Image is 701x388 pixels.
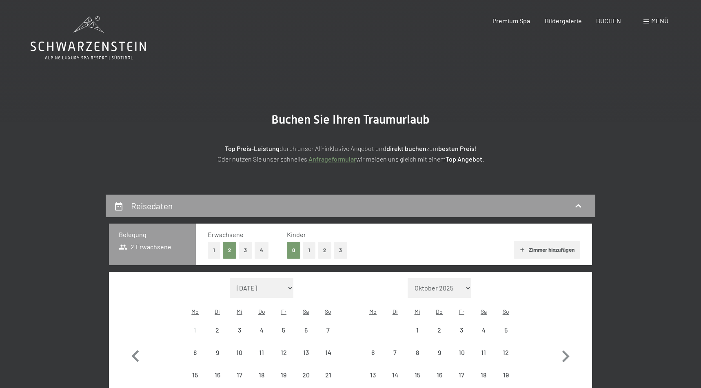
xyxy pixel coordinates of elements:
div: 11 [473,349,494,370]
div: Mon Oct 06 2025 [362,341,384,364]
div: 10 [229,349,250,370]
div: Anreise nicht möglich [473,341,495,364]
div: Anreise nicht möglich [384,364,406,386]
div: Anreise nicht möglich [317,319,339,341]
div: 3 [229,327,250,347]
h2: Reisedaten [131,201,173,211]
span: Menü [651,17,668,24]
button: 1 [208,242,220,259]
div: Anreise nicht möglich [206,341,228,364]
div: Mon Sep 15 2025 [184,364,206,386]
div: Anreise nicht möglich [495,319,517,341]
div: Anreise nicht möglich [450,364,473,386]
strong: direkt buchen [386,144,426,152]
div: Anreise nicht möglich [251,364,273,386]
div: Anreise nicht möglich [273,319,295,341]
abbr: Montag [369,308,377,315]
div: 6 [363,349,383,370]
div: Anreise nicht möglich [317,341,339,364]
div: Thu Sep 11 2025 [251,341,273,364]
div: Anreise nicht möglich [251,319,273,341]
div: 9 [429,349,450,370]
div: Thu Sep 18 2025 [251,364,273,386]
div: 14 [318,349,338,370]
div: Anreise nicht möglich [184,319,206,341]
div: 3 [451,327,472,347]
div: Sat Sep 20 2025 [295,364,317,386]
div: Wed Oct 08 2025 [406,341,428,364]
div: Anreise nicht möglich [406,319,428,341]
a: Anfrageformular [308,155,356,163]
div: Anreise nicht möglich [184,364,206,386]
span: Buchen Sie Ihren Traumurlaub [271,112,430,126]
div: 2 [207,327,227,347]
div: Anreise nicht möglich [273,341,295,364]
div: 4 [251,327,272,347]
div: 11 [251,349,272,370]
abbr: Mittwoch [415,308,420,315]
p: durch unser All-inklusive Angebot und zum ! Oder nutzen Sie unser schnelles wir melden uns gleich... [146,143,555,164]
abbr: Sonntag [325,308,331,315]
div: Anreise nicht möglich [317,364,339,386]
strong: besten Preis [438,144,475,152]
div: Anreise nicht möglich [295,341,317,364]
div: Sun Oct 19 2025 [495,364,517,386]
div: Anreise nicht möglich [206,364,228,386]
div: Thu Oct 02 2025 [428,319,450,341]
button: 1 [303,242,315,259]
div: Sun Oct 12 2025 [495,341,517,364]
div: Sat Oct 04 2025 [473,319,495,341]
div: Anreise nicht möglich [450,341,473,364]
div: Thu Sep 04 2025 [251,319,273,341]
div: Sun Sep 14 2025 [317,341,339,364]
abbr: Montag [191,308,199,315]
div: Anreise nicht möglich [295,364,317,386]
div: Anreise nicht möglich [273,364,295,386]
abbr: Freitag [459,308,464,315]
abbr: Samstag [303,308,309,315]
div: Fri Sep 19 2025 [273,364,295,386]
abbr: Sonntag [503,308,509,315]
div: 10 [451,349,472,370]
div: Tue Oct 07 2025 [384,341,406,364]
div: Wed Sep 10 2025 [228,341,251,364]
strong: Top Preis-Leistung [225,144,280,152]
div: 9 [207,349,227,370]
abbr: Dienstag [393,308,398,315]
span: Erwachsene [208,231,244,238]
div: 2 [429,327,450,347]
div: 7 [385,349,405,370]
div: Fri Oct 17 2025 [450,364,473,386]
div: Anreise nicht möglich [495,364,517,386]
div: Thu Oct 16 2025 [428,364,450,386]
div: 13 [296,349,316,370]
div: Anreise nicht möglich [473,364,495,386]
button: 4 [255,242,268,259]
span: Bildergalerie [545,17,582,24]
div: Mon Sep 01 2025 [184,319,206,341]
div: Anreise nicht möglich [384,341,406,364]
div: Wed Oct 15 2025 [406,364,428,386]
div: Sat Sep 06 2025 [295,319,317,341]
div: 1 [185,327,205,347]
button: 0 [287,242,300,259]
div: Fri Oct 10 2025 [450,341,473,364]
button: 2 [318,242,331,259]
span: Kinder [287,231,306,238]
a: Premium Spa [492,17,530,24]
div: Tue Sep 09 2025 [206,341,228,364]
div: Anreise nicht möglich [206,319,228,341]
div: 5 [496,327,516,347]
div: Wed Sep 17 2025 [228,364,251,386]
div: 12 [273,349,294,370]
div: Fri Oct 03 2025 [450,319,473,341]
div: Sat Oct 18 2025 [473,364,495,386]
span: 2 Erwachsene [119,242,171,251]
div: Anreise nicht möglich [295,319,317,341]
abbr: Freitag [281,308,286,315]
div: Anreise nicht möglich [450,319,473,341]
div: Anreise nicht möglich [406,341,428,364]
div: Sun Sep 07 2025 [317,319,339,341]
abbr: Donnerstag [258,308,265,315]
